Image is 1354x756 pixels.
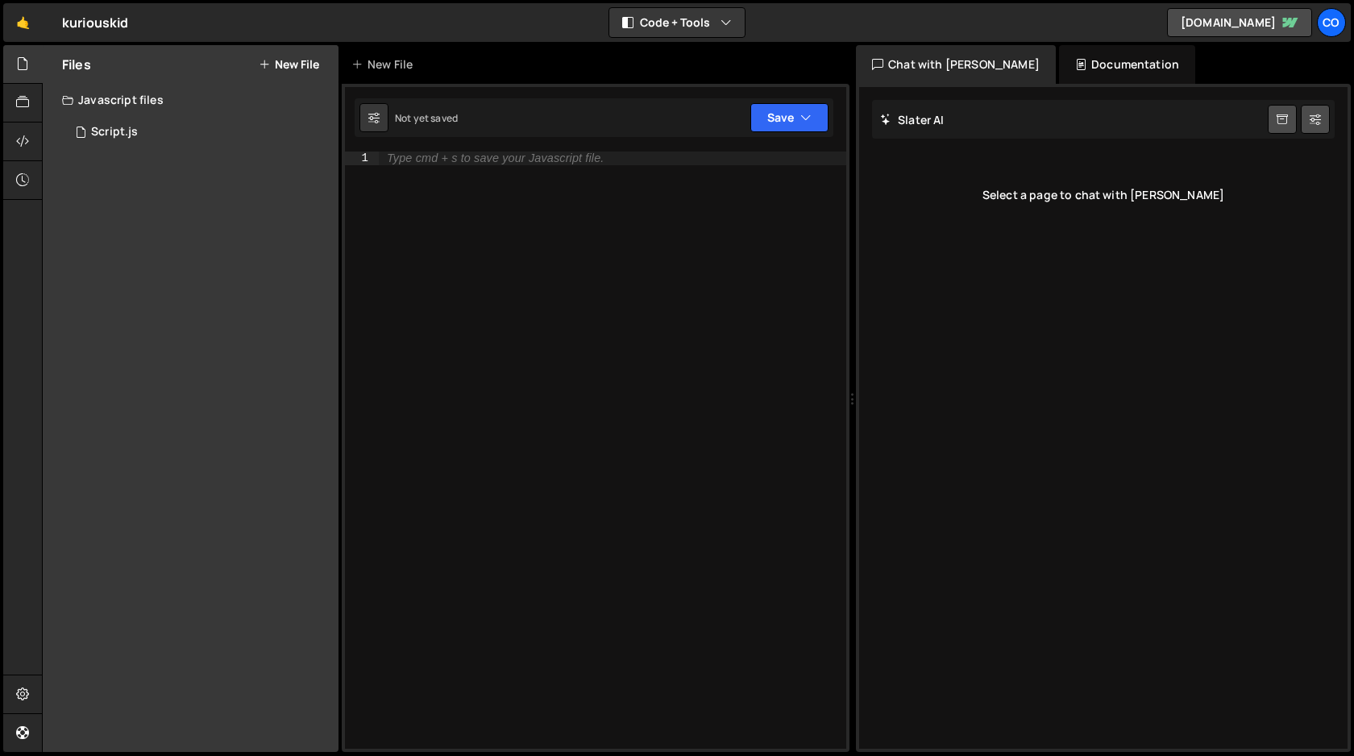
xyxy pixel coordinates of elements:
a: [DOMAIN_NAME] [1167,8,1312,37]
div: kuriouskid [62,13,129,32]
h2: Slater AI [880,112,945,127]
div: New File [351,56,419,73]
button: Code + Tools [609,8,745,37]
a: 🤙 [3,3,43,42]
div: Script.js [91,125,138,139]
div: 1 [345,152,379,165]
div: Not yet saved [395,111,458,125]
div: Select a page to chat with [PERSON_NAME] [872,163,1335,227]
div: Javascript files [43,84,338,116]
h2: Files [62,56,91,73]
div: Chat with [PERSON_NAME] [856,45,1056,84]
a: Co [1317,8,1346,37]
button: New File [259,58,319,71]
div: Documentation [1059,45,1195,84]
button: Save [750,103,829,132]
div: 16633/45317.js [62,116,338,148]
div: Type cmd + s to save your Javascript file. [387,152,604,164]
